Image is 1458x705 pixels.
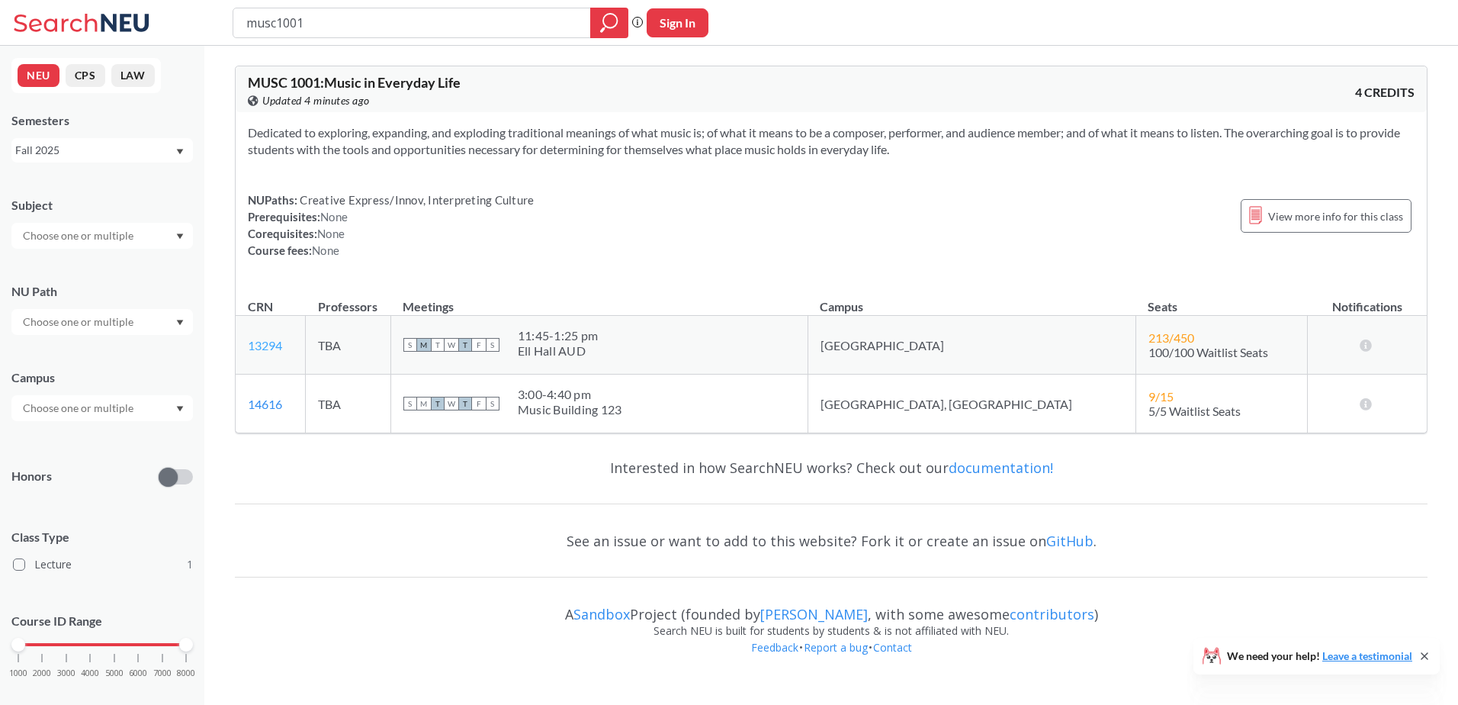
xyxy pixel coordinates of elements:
span: MUSC 1001 : Music in Everyday Life [248,74,461,91]
span: M [417,397,431,410]
p: Honors [11,468,52,485]
div: NUPaths: Prerequisites: Corequisites: Course fees: [248,192,534,259]
div: NU Path [11,283,193,300]
span: 6000 [129,669,147,678]
span: 9 / 15 [1148,389,1174,404]
span: Class Type [11,529,193,546]
span: None [312,243,339,257]
div: CRN [248,298,273,315]
button: Sign In [647,8,708,37]
div: Semesters [11,112,193,129]
div: 11:45 - 1:25 pm [518,328,598,343]
span: S [403,338,417,352]
span: 1 [187,556,193,573]
span: 4000 [81,669,99,678]
span: 4 CREDITS [1355,84,1415,101]
td: [GEOGRAPHIC_DATA] [808,316,1135,375]
span: 2000 [33,669,51,678]
div: A Project (founded by , with some awesome ) [235,592,1427,623]
span: None [320,210,348,224]
th: Seats [1135,283,1307,316]
label: Lecture [13,555,193,575]
div: Interested in how SearchNEU works? Check out our [235,446,1427,490]
a: Contact [872,640,913,655]
input: Choose one or multiple [15,227,143,245]
section: Dedicated to exploring, expanding, and exploding traditional meanings of what music is; of what i... [248,124,1415,158]
span: Creative Express/Innov, Interpreting Culture [297,193,534,207]
td: [GEOGRAPHIC_DATA], [GEOGRAPHIC_DATA] [808,375,1135,433]
div: Ell Hall AUD [518,343,598,359]
a: GitHub [1046,532,1093,550]
span: T [431,397,445,410]
a: Leave a testimonial [1322,649,1412,662]
svg: magnifying glass [600,12,618,34]
a: [PERSON_NAME] [760,605,868,623]
div: See an issue or want to add to this website? Fork it or create an issue on . [235,519,1427,563]
div: Subject [11,197,193,214]
th: Campus [808,283,1135,316]
div: 3:00 - 4:40 pm [518,387,622,402]
span: Updated 4 minutes ago [262,92,370,109]
button: LAW [111,64,155,87]
input: Choose one or multiple [15,313,143,331]
span: F [472,338,486,352]
span: 3000 [57,669,75,678]
td: TBA [306,316,390,375]
div: magnifying glass [590,8,628,38]
div: Fall 2025Dropdown arrow [11,138,193,163]
a: Feedback [750,640,799,655]
span: F [472,397,486,410]
svg: Dropdown arrow [176,406,184,412]
span: W [445,397,458,410]
span: S [486,338,499,352]
span: T [431,338,445,352]
p: Course ID Range [11,613,193,630]
th: Professors [306,283,390,316]
input: Class, professor, course number, "phrase" [245,10,580,36]
span: We need your help! [1227,651,1412,662]
span: W [445,338,458,352]
span: T [458,397,472,410]
span: None [317,227,345,240]
div: Music Building 123 [518,402,622,417]
div: Campus [11,369,193,386]
div: Search NEU is built for students by students & is not affiliated with NEU. [235,623,1427,639]
span: T [458,338,472,352]
span: 5/5 Waitlist Seats [1148,404,1241,418]
a: Sandbox [573,605,630,623]
a: documentation! [949,459,1053,477]
span: View more info for this class [1268,207,1403,226]
div: • • [235,639,1427,679]
a: 14616 [248,397,282,411]
div: Dropdown arrow [11,223,193,249]
svg: Dropdown arrow [176,233,184,240]
th: Meetings [390,283,808,316]
button: CPS [66,64,105,87]
input: Choose one or multiple [15,399,143,417]
th: Notifications [1308,283,1427,316]
span: S [403,397,417,410]
span: M [417,338,431,352]
span: 7000 [153,669,172,678]
div: Fall 2025 [15,142,175,159]
span: 8000 [177,669,195,678]
span: 1000 [9,669,27,678]
td: TBA [306,375,390,433]
a: 13294 [248,338,282,352]
button: NEU [18,64,59,87]
span: 213 / 450 [1148,330,1194,345]
span: S [486,397,499,410]
svg: Dropdown arrow [176,320,184,326]
span: 5000 [105,669,124,678]
span: 100/100 Waitlist Seats [1148,345,1268,359]
a: contributors [1010,605,1094,623]
div: Dropdown arrow [11,309,193,335]
a: Report a bug [803,640,869,655]
svg: Dropdown arrow [176,149,184,155]
div: Dropdown arrow [11,395,193,421]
